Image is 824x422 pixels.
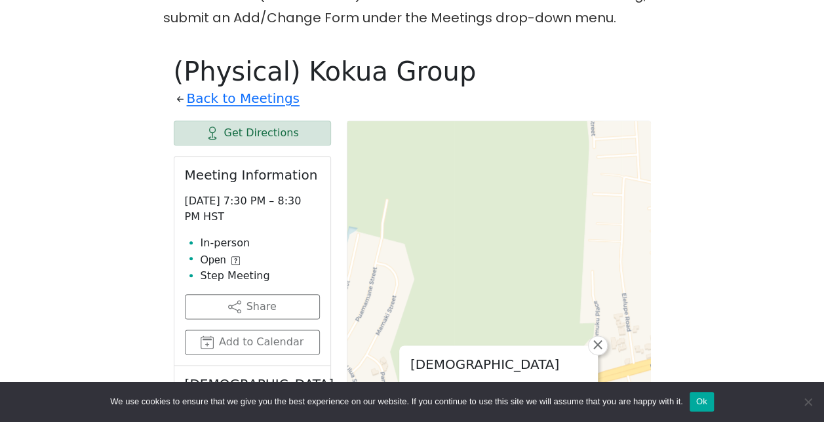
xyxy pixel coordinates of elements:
[588,336,608,355] a: Close popup
[801,395,814,408] span: No
[185,294,320,319] button: Share
[201,268,320,284] li: Step Meeting
[185,193,320,225] p: [DATE] 7:30 PM – 8:30 PM HST
[410,380,587,396] p: [STREET_ADDRESS]
[591,337,604,353] span: ×
[185,376,320,392] h2: [DEMOGRAPHIC_DATA]
[187,87,300,110] a: Back to Meetings
[110,395,682,408] span: We use cookies to ensure that we give you the best experience on our website. If you continue to ...
[201,235,320,251] li: In-person
[174,56,651,87] h1: (Physical) Kokua Group
[185,167,320,183] h2: Meeting Information
[410,356,587,372] h2: [DEMOGRAPHIC_DATA]
[201,252,226,268] span: Open
[174,121,331,145] a: Get Directions
[185,330,320,355] button: Add to Calendar
[201,252,240,268] button: Open
[690,392,714,412] button: Ok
